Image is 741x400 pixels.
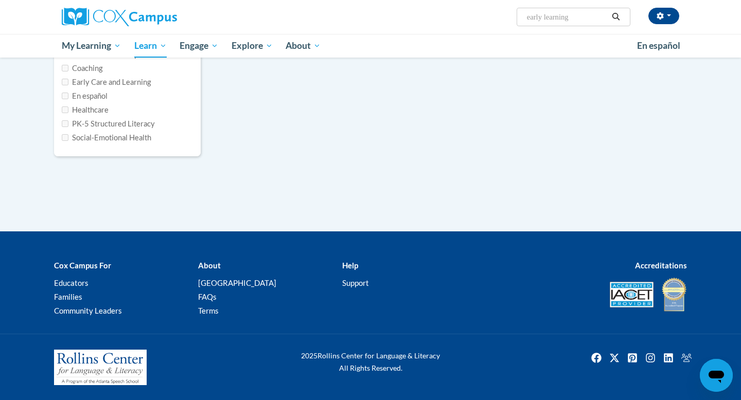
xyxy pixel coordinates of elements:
[642,350,659,366] a: Instagram
[232,40,273,52] span: Explore
[62,118,155,130] label: PK-5 Structured Literacy
[225,34,279,58] a: Explore
[62,79,68,85] input: Checkbox for Options
[630,35,687,57] a: En español
[678,350,695,366] img: Facebook group icon
[588,350,605,366] img: Facebook icon
[700,359,733,392] iframe: Button to launch messaging window
[62,104,109,116] label: Healthcare
[642,350,659,366] img: Instagram icon
[635,261,687,270] b: Accreditations
[62,90,108,102] label: En español
[624,350,641,366] a: Pinterest
[637,40,680,51] span: En español
[286,40,321,52] span: About
[128,34,173,58] a: Learn
[54,278,89,287] a: Educators
[301,351,317,360] span: 2025
[198,292,217,301] a: FAQs
[62,77,151,88] label: Early Care and Learning
[54,350,147,386] img: Rollins Center for Language & Literacy - A Program of the Atlanta Speech School
[606,350,623,366] a: Twitter
[660,350,677,366] img: LinkedIn icon
[610,282,654,307] img: Accredited IACET® Provider
[678,350,695,366] a: Facebook Group
[62,134,68,141] input: Checkbox for Options
[62,8,257,26] a: Cox Campus
[648,8,679,24] button: Account Settings
[660,350,677,366] a: Linkedin
[262,350,479,374] div: Rollins Center for Language & Literacy All Rights Reserved.
[198,306,219,315] a: Terms
[198,261,221,270] b: About
[62,120,68,127] input: Checkbox for Options
[62,132,151,143] label: Social-Emotional Health
[624,350,641,366] img: Pinterest icon
[54,306,122,315] a: Community Leaders
[180,40,218,52] span: Engage
[279,34,328,58] a: About
[62,63,102,74] label: Coaching
[198,278,276,287] a: [GEOGRAPHIC_DATA]
[608,11,624,23] button: Search
[526,11,608,23] input: Search Courses
[173,34,225,58] a: Engage
[62,93,68,99] input: Checkbox for Options
[54,292,82,301] a: Families
[342,261,358,270] b: Help
[342,278,369,287] a: Support
[588,350,605,366] a: Facebook
[661,277,687,313] img: IDA® Accredited
[62,106,68,113] input: Checkbox for Options
[606,350,623,366] img: Twitter icon
[54,261,111,270] b: Cox Campus For
[62,40,121,52] span: My Learning
[62,8,177,26] img: Cox Campus
[46,34,695,58] div: Main menu
[55,34,128,58] a: My Learning
[62,65,68,71] input: Checkbox for Options
[134,40,167,52] span: Learn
